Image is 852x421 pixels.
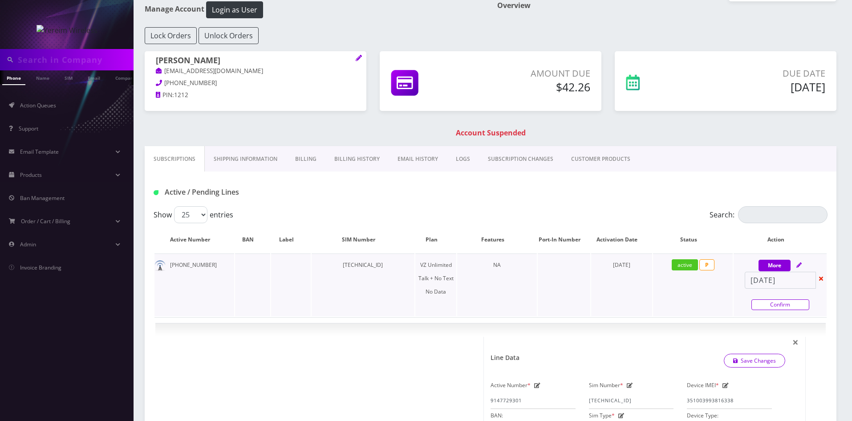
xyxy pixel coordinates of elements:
button: Unlock Orders [199,27,259,44]
h1: Line Data [491,354,519,362]
label: Show entries [154,206,233,223]
span: Products [20,171,42,179]
a: Login as User [204,4,263,14]
label: Sim Number [589,379,623,392]
span: Order / Cart / Billing [21,217,70,225]
h1: Overview [497,1,836,10]
span: P [699,259,714,270]
a: Phone [2,70,25,85]
button: Login as User [206,1,263,18]
td: VZ Unlimited Talk + No Text No Data [415,253,456,316]
a: Email [83,70,105,84]
span: Ban Management [20,194,65,202]
a: Shipping Information [205,146,286,172]
span: active [672,259,698,270]
th: Label: activate to sort column ascending [271,227,311,253]
a: SIM [60,70,77,84]
th: Plan: activate to sort column ascending [415,227,456,253]
input: Sim Number [589,392,674,409]
td: NA [457,253,537,316]
a: Save Changes [724,354,786,368]
a: Subscriptions [145,146,205,172]
th: Status: activate to sort column ascending [653,227,733,253]
h1: [PERSON_NAME] [156,56,355,66]
a: EMAIL HISTORY [389,146,447,172]
a: Company [111,70,141,84]
a: LOGS [447,146,479,172]
th: Active Number: activate to sort column ascending [154,227,234,253]
p: Due Date [697,67,825,80]
img: Yereim Wireless [37,25,97,36]
a: [EMAIL_ADDRESS][DOMAIN_NAME] [156,67,263,76]
span: Admin [20,241,36,248]
img: default.png [154,260,166,271]
a: CUSTOMER PRODUCTS [562,146,639,172]
a: PIN: [156,91,174,100]
p: Amount Due [479,67,590,80]
input: Search: [738,206,828,223]
button: More [759,260,791,271]
th: Action: activate to sort column ascending [734,227,827,253]
h5: $42.26 [479,80,590,94]
input: Active Number [491,392,576,409]
td: [TECHNICAL_ID] [312,253,414,316]
a: Billing History [325,146,389,172]
td: [PHONE_NUMBER] [154,253,234,316]
select: Showentries [174,206,207,223]
button: Lock Orders [145,27,197,44]
img: Active / Pending Lines [154,190,158,195]
span: [DATE] [613,261,630,269]
span: Email Template [20,148,59,155]
a: Confirm [751,299,809,310]
a: SUBSCRIPTION CHANGES [479,146,562,172]
span: 1212 [174,91,188,99]
th: Activation Date: activate to sort column ascending [591,227,653,253]
label: Search: [710,206,828,223]
h1: Manage Account [145,1,484,18]
input: Search in Company [18,51,131,68]
span: × [792,335,799,349]
label: Active Number [491,379,531,392]
h1: Active / Pending Lines [154,188,369,196]
button: Save Changes [724,354,786,368]
input: IMEI [687,392,772,409]
h1: Account Suspended [147,129,834,137]
th: Features: activate to sort column ascending [457,227,537,253]
a: Billing [286,146,325,172]
label: Device IMEI [687,379,719,392]
th: Port-In Number: activate to sort column ascending [538,227,590,253]
span: [PHONE_NUMBER] [164,79,217,87]
span: Invoice Branding [20,264,61,271]
th: BAN: activate to sort column ascending [235,227,270,253]
h5: [DATE] [697,80,825,94]
a: Name [32,70,54,84]
span: Support [19,125,38,132]
th: SIM Number: activate to sort column ascending [312,227,414,253]
span: Action Queues [20,102,56,109]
